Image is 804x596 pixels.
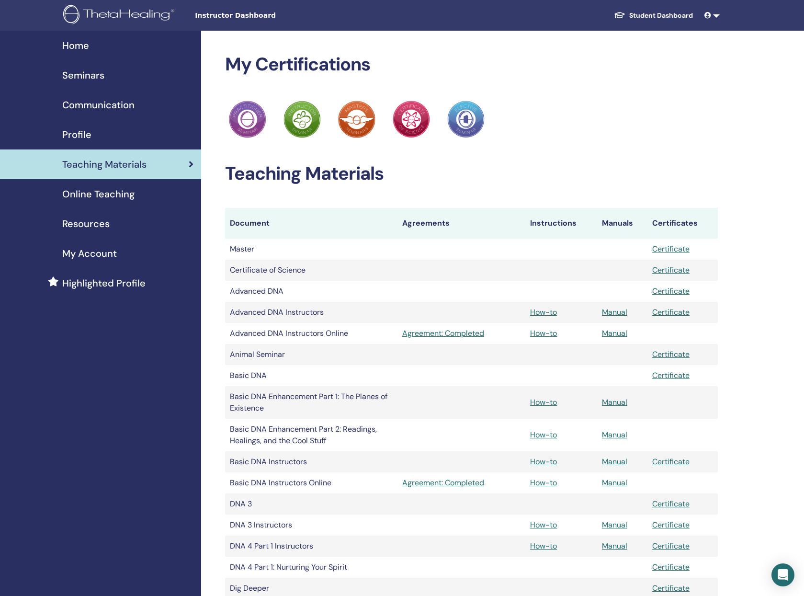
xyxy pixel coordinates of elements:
[530,541,557,551] a: How-to
[647,208,718,239] th: Certificates
[225,260,397,281] td: Certificate of Science
[447,101,485,138] img: Practitioner
[62,217,110,231] span: Resources
[225,557,397,578] td: DNA 4 Part 1: Nurturing Your Spirit
[402,328,521,339] a: Agreement: Completed
[602,478,627,488] a: Manual
[771,563,794,586] div: Open Intercom Messenger
[530,430,557,440] a: How-to
[62,157,147,172] span: Teaching Materials
[225,419,397,451] td: Basic DNA Enhancement Part 2: Readings, Healings, and the Cool Stuff
[602,328,627,338] a: Manual
[602,541,627,551] a: Manual
[652,583,690,593] a: Certificate
[530,397,557,407] a: How-to
[225,302,397,323] td: Advanced DNA Instructors
[62,98,135,112] span: Communication
[652,244,690,254] a: Certificate
[225,536,397,557] td: DNA 4 Part 1 Instructors
[225,54,718,76] h2: My Certifications
[530,478,557,488] a: How-to
[652,349,690,359] a: Certificate
[602,430,627,440] a: Manual
[62,187,135,201] span: Online Teaching
[402,477,521,489] a: Agreement: Completed
[225,451,397,472] td: Basic DNA Instructors
[530,307,557,317] a: How-to
[602,457,627,467] a: Manual
[652,457,690,467] a: Certificate
[652,520,690,530] a: Certificate
[597,208,647,239] th: Manuals
[62,276,146,290] span: Highlighted Profile
[283,101,321,138] img: Practitioner
[614,11,625,19] img: graduation-cap-white.svg
[652,286,690,296] a: Certificate
[195,11,339,21] span: Instructor Dashboard
[62,246,117,261] span: My Account
[652,562,690,572] a: Certificate
[62,68,104,82] span: Seminars
[652,265,690,275] a: Certificate
[225,515,397,536] td: DNA 3 Instructors
[338,101,375,138] img: Practitioner
[652,541,690,551] a: Certificate
[225,163,718,185] h2: Teaching Materials
[525,208,597,239] th: Instructions
[225,323,397,344] td: Advanced DNA Instructors Online
[602,520,627,530] a: Manual
[225,239,397,260] td: Master
[225,365,397,386] td: Basic DNA
[530,457,557,467] a: How-to
[530,328,557,338] a: How-to
[652,370,690,380] a: Certificate
[652,499,690,509] a: Certificate
[225,493,397,515] td: DNA 3
[602,307,627,317] a: Manual
[397,208,525,239] th: Agreements
[652,307,690,317] a: Certificate
[229,101,266,138] img: Practitioner
[225,208,397,239] th: Document
[62,38,89,53] span: Home
[63,5,178,26] img: logo.png
[606,7,701,24] a: Student Dashboard
[393,101,430,138] img: Practitioner
[225,281,397,302] td: Advanced DNA
[530,520,557,530] a: How-to
[225,472,397,493] td: Basic DNA Instructors Online
[225,344,397,365] td: Animal Seminar
[225,386,397,419] td: Basic DNA Enhancement Part 1: The Planes of Existence
[62,127,91,142] span: Profile
[602,397,627,407] a: Manual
